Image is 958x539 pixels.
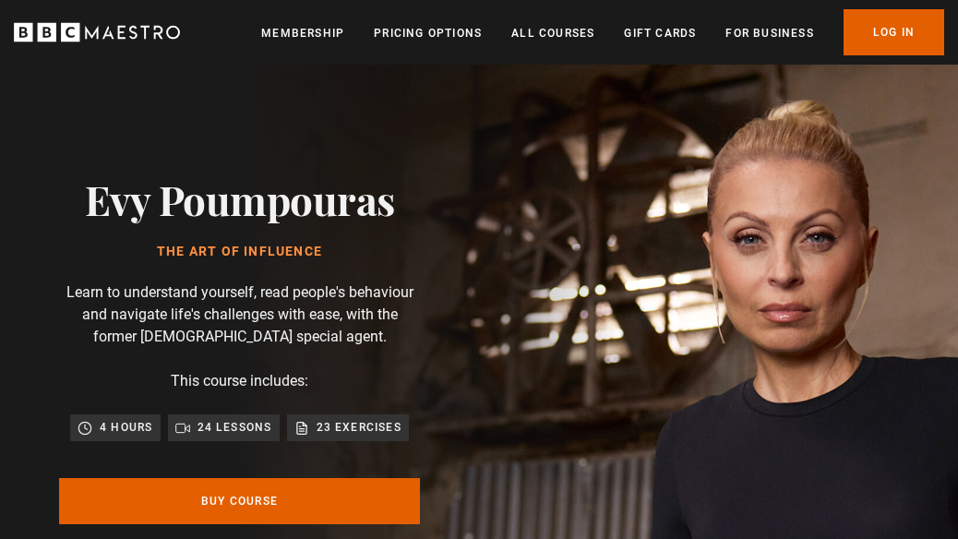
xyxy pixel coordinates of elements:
p: 23 exercises [317,418,401,437]
a: Gift Cards [624,24,696,42]
p: Learn to understand yourself, read people's behaviour and navigate life's challenges with ease, w... [59,281,420,348]
a: Log In [844,9,944,55]
p: 24 lessons [198,418,272,437]
a: For business [725,24,813,42]
nav: Primary [261,9,944,55]
a: Pricing Options [374,24,482,42]
h1: The Art of Influence [85,245,395,259]
h2: Evy Poumpouras [85,175,395,222]
svg: BBC Maestro [14,18,180,46]
a: Membership [261,24,344,42]
a: All Courses [511,24,594,42]
p: This course includes: [171,370,308,392]
p: 4 hours [100,418,152,437]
